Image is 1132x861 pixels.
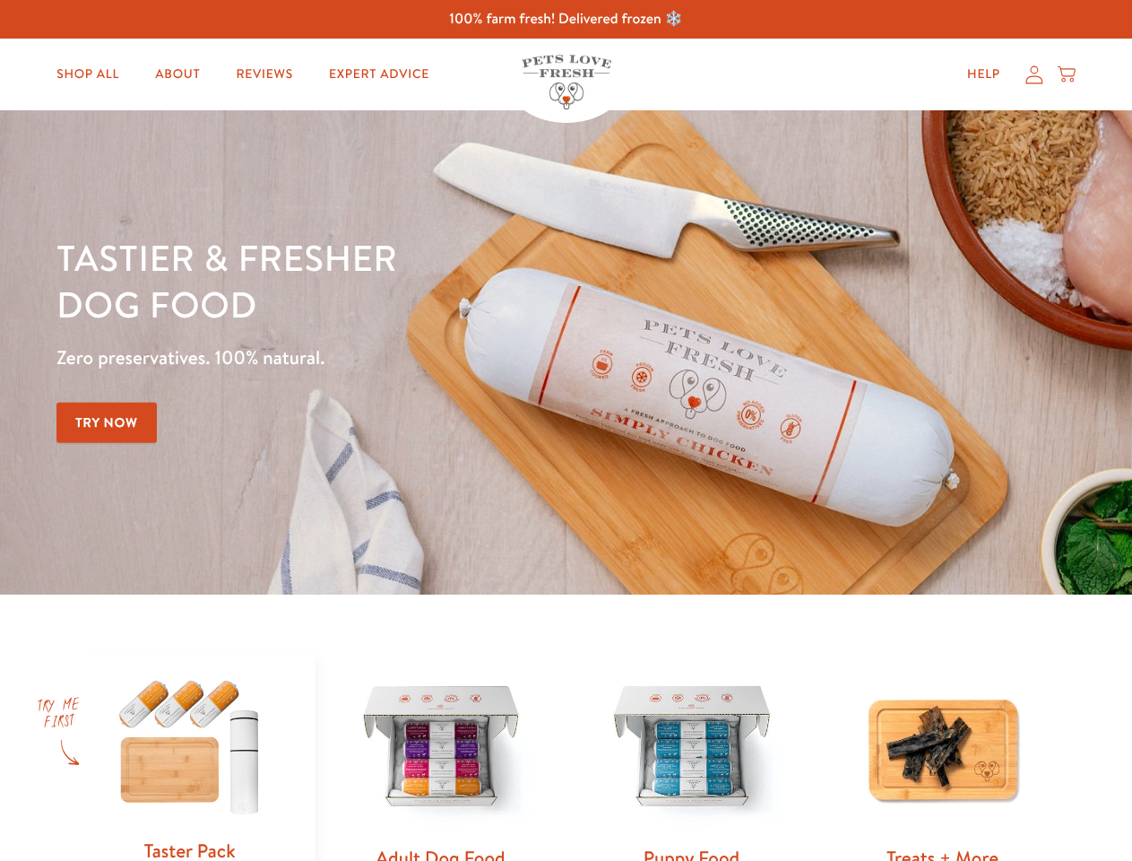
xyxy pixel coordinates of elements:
p: Zero preservatives. 100% natural. [56,342,736,374]
a: Expert Advice [315,57,444,92]
a: About [141,57,214,92]
h1: Tastier & fresher dog food [56,234,736,327]
a: Shop All [42,57,134,92]
img: Pets Love Fresh [522,55,611,109]
a: Reviews [221,57,307,92]
a: Help [953,57,1015,92]
a: Try Now [56,403,157,443]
